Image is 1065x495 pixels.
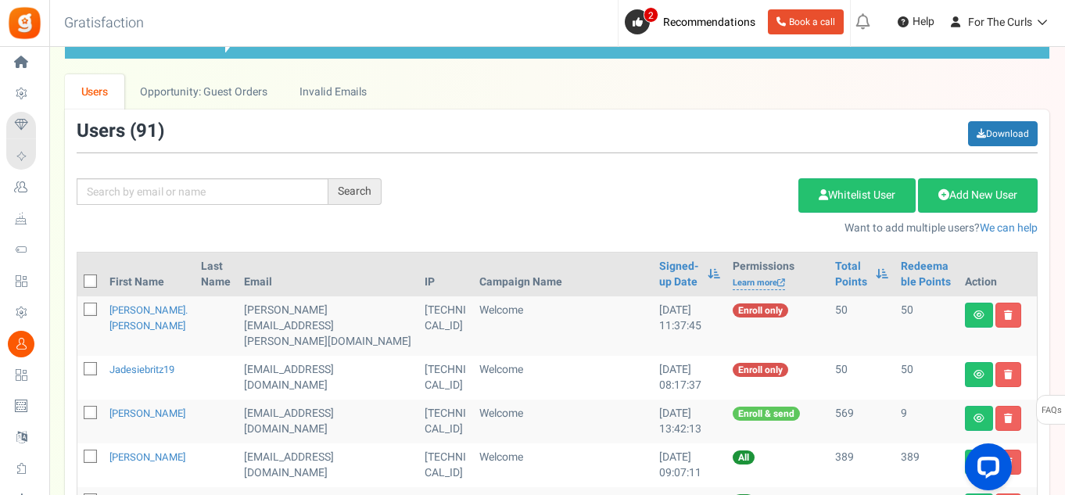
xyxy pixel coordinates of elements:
[284,74,383,109] a: Invalid Emails
[109,303,188,333] a: [PERSON_NAME].[PERSON_NAME]
[418,253,473,296] th: IP
[405,221,1038,236] p: Want to add multiple users?
[644,7,658,23] span: 2
[653,296,726,356] td: [DATE] 11:37:45
[663,14,755,30] span: Recommendations
[625,9,762,34] a: 2 Recommendations
[733,407,800,421] span: Enroll & send
[974,310,984,320] i: View details
[653,356,726,400] td: [DATE] 08:17:37
[974,370,984,379] i: View details
[238,253,418,296] th: Email
[653,400,726,443] td: [DATE] 13:42:13
[77,121,164,142] h3: Users ( )
[798,178,916,213] a: Whitelist User
[901,259,952,290] a: Redeemable Points
[473,356,653,400] td: Welcome
[733,363,788,377] span: Enroll only
[238,400,418,443] td: [EMAIL_ADDRESS][DOMAIN_NAME]
[968,14,1032,30] span: For The Curls
[238,296,418,356] td: [PERSON_NAME][EMAIL_ADDRESS][PERSON_NAME][DOMAIN_NAME]
[195,253,238,296] th: Last Name
[328,178,382,205] div: Search
[980,220,1038,236] a: We can help
[959,253,1037,296] th: Action
[7,5,42,41] img: Gratisfaction
[768,9,844,34] a: Book a call
[473,296,653,356] td: Welcome
[829,296,895,356] td: 50
[65,74,124,109] a: Users
[238,356,418,400] td: [EMAIL_ADDRESS][DOMAIN_NAME]
[473,400,653,443] td: Welcome
[829,400,895,443] td: 569
[1041,396,1062,425] span: FAQs
[733,277,785,290] a: Learn more
[653,443,726,487] td: [DATE] 09:07:11
[895,296,959,356] td: 50
[895,400,959,443] td: 9
[733,303,788,317] span: Enroll only
[77,178,328,205] input: Search by email or name
[909,14,934,30] span: Help
[1004,310,1013,320] i: Delete user
[968,121,1038,146] a: Download
[659,259,700,290] a: Signed-up Date
[835,259,868,290] a: Total Points
[109,406,185,421] a: [PERSON_NAME]
[473,253,653,296] th: Campaign Name
[124,74,283,109] a: Opportunity: Guest Orders
[418,400,473,443] td: [TECHNICAL_ID]
[1004,370,1013,379] i: Delete user
[733,450,755,465] span: All
[1004,414,1013,423] i: Delete user
[895,443,959,487] td: 389
[829,443,895,487] td: 389
[473,443,653,487] td: Welcome
[109,450,185,465] a: [PERSON_NAME]
[103,253,195,296] th: First Name
[418,443,473,487] td: [TECHNICAL_ID]
[829,356,895,400] td: 50
[891,9,941,34] a: Help
[136,117,158,145] span: 91
[418,296,473,356] td: [TECHNICAL_ID]
[974,414,984,423] i: View details
[726,253,829,296] th: Permissions
[895,356,959,400] td: 50
[109,362,174,377] a: jadesiebritz19
[238,443,418,487] td: [EMAIL_ADDRESS][DOMAIN_NAME]
[418,356,473,400] td: [TECHNICAL_ID]
[918,178,1038,213] a: Add New User
[47,8,161,39] h3: Gratisfaction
